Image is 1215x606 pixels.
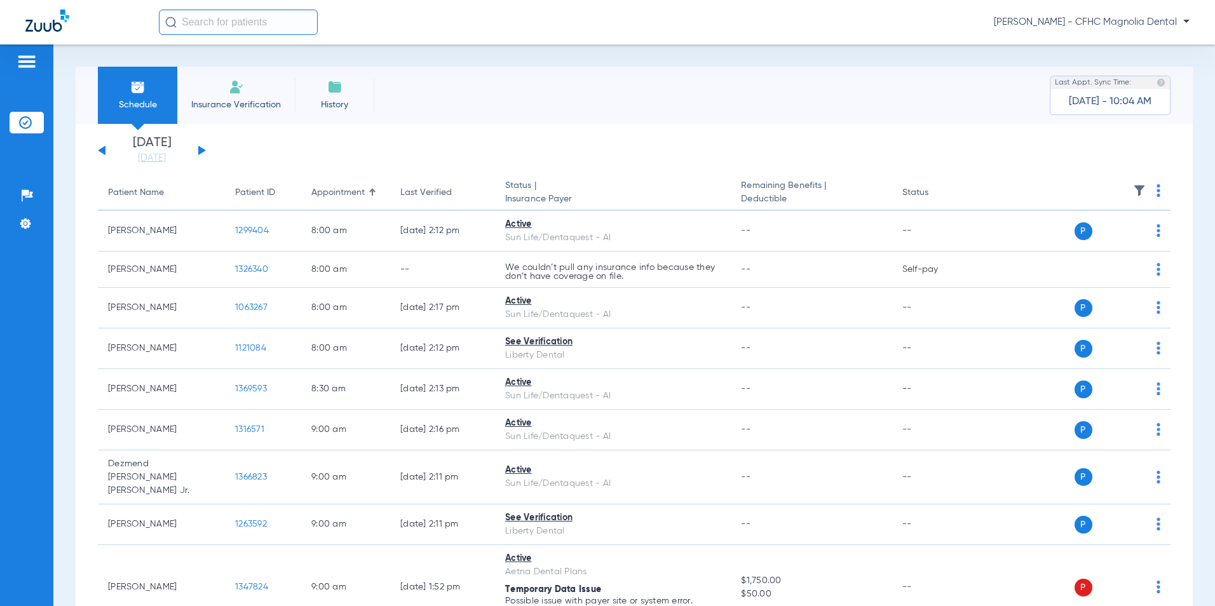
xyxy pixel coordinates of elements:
td: 8:00 AM [301,211,390,252]
td: [DATE] 2:17 PM [390,288,495,328]
td: [DATE] 2:11 PM [390,450,495,504]
div: Active [505,552,721,565]
td: -- [892,410,978,450]
img: group-dot-blue.svg [1157,342,1160,354]
div: Patient Name [108,186,215,199]
div: Patient Name [108,186,164,199]
span: -- [741,303,750,312]
div: Appointment [311,186,380,199]
span: -- [741,425,750,434]
td: 9:00 AM [301,450,390,504]
span: P [1075,468,1092,486]
div: Active [505,376,721,389]
th: Remaining Benefits | [731,175,892,211]
td: -- [892,288,978,328]
img: Schedule [130,79,146,95]
td: Self-pay [892,252,978,288]
span: 1369593 [235,384,267,393]
td: 9:00 AM [301,410,390,450]
span: Schedule [107,98,168,111]
img: Search Icon [165,17,177,28]
td: -- [892,369,978,410]
div: Liberty Dental [505,525,721,538]
span: -- [741,344,750,353]
td: [PERSON_NAME] [98,410,225,450]
div: Last Verified [400,186,485,199]
li: [DATE] [114,137,190,165]
img: group-dot-blue.svg [1157,518,1160,530]
span: $50.00 [741,588,881,601]
div: Sun Life/Dentaquest - AI [505,231,721,245]
div: Sun Life/Dentaquest - AI [505,430,721,443]
span: -- [741,520,750,529]
span: Deductible [741,192,881,206]
span: [PERSON_NAME] - CFHC Magnolia Dental [994,16,1190,29]
iframe: Chat Widget [1151,545,1215,606]
td: 8:00 AM [301,252,390,288]
div: Appointment [311,186,365,199]
div: See Verification [505,511,721,525]
span: -- [741,265,750,274]
td: -- [892,211,978,252]
div: See Verification [505,335,721,349]
div: Liberty Dental [505,349,721,362]
span: P [1075,222,1092,240]
span: -- [741,384,750,393]
div: Aetna Dental Plans [505,565,721,579]
div: Sun Life/Dentaquest - AI [505,308,721,321]
td: [PERSON_NAME] [98,328,225,369]
span: P [1075,380,1092,398]
div: Active [505,417,721,430]
td: [PERSON_NAME] [98,288,225,328]
img: group-dot-blue.svg [1157,301,1160,314]
span: -- [741,226,750,235]
img: hamburger-icon [17,54,37,69]
td: 8:30 AM [301,369,390,410]
span: [DATE] - 10:04 AM [1069,95,1151,108]
td: [DATE] 2:12 PM [390,328,495,369]
img: group-dot-blue.svg [1157,423,1160,436]
img: Zuub Logo [25,10,69,32]
td: [DATE] 2:12 PM [390,211,495,252]
img: group-dot-blue.svg [1157,263,1160,276]
td: -- [892,450,978,504]
th: Status | [495,175,731,211]
td: 9:00 AM [301,504,390,545]
div: Patient ID [235,186,291,199]
td: -- [390,252,495,288]
span: $1,750.00 [741,574,881,588]
img: group-dot-blue.svg [1157,224,1160,237]
img: History [327,79,343,95]
td: [DATE] 2:16 PM [390,410,495,450]
span: 1299404 [235,226,269,235]
td: [PERSON_NAME] [98,369,225,410]
img: last sync help info [1157,78,1165,87]
th: Status [892,175,978,211]
span: Insurance Verification [187,98,285,111]
span: 1263592 [235,520,267,529]
span: P [1075,299,1092,317]
span: 1121084 [235,344,266,353]
span: P [1075,516,1092,534]
td: [PERSON_NAME] [98,252,225,288]
span: P [1075,421,1092,439]
span: Insurance Payer [505,192,721,206]
p: We couldn’t pull any insurance info because they don’t have coverage on file. [505,263,721,281]
td: -- [892,328,978,369]
img: Manual Insurance Verification [229,79,244,95]
div: Last Verified [400,186,452,199]
input: Search for patients [159,10,318,35]
span: 1347824 [235,582,268,591]
td: [PERSON_NAME] [98,504,225,545]
div: Patient ID [235,186,275,199]
td: 8:00 AM [301,288,390,328]
td: 8:00 AM [301,328,390,369]
span: History [304,98,365,111]
span: P [1075,579,1092,596]
div: Active [505,218,721,231]
td: -- [892,504,978,545]
span: 1366823 [235,473,267,481]
span: Last Appt. Sync Time: [1055,76,1131,89]
span: 1316571 [235,425,264,434]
